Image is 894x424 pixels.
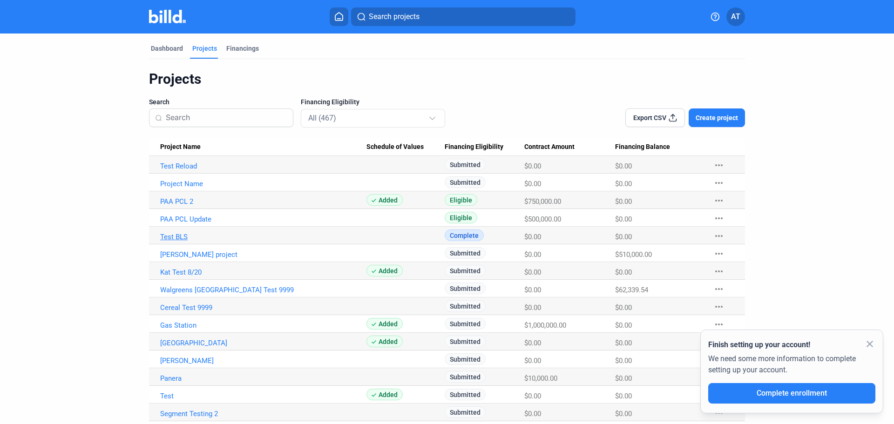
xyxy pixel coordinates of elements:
span: Added [366,336,403,347]
div: We need some more information to complete setting up your account. [708,350,875,383]
span: $62,339.54 [615,286,648,294]
div: Dashboard [151,44,183,53]
span: $10,000.00 [524,374,557,383]
a: Segment Testing 2 [160,410,366,418]
button: Create project [689,108,745,127]
span: $0.00 [615,374,632,383]
span: Financing Balance [615,143,670,151]
span: Submitted [445,371,486,383]
span: $0.00 [524,233,541,241]
span: Export CSV [633,113,666,122]
span: Submitted [445,283,486,294]
span: $1,000,000.00 [524,321,566,330]
a: Test BLS [160,233,366,241]
span: $0.00 [524,339,541,347]
span: Schedule of Values [366,143,424,151]
mat-icon: more_horiz [713,319,725,330]
span: $0.00 [615,392,632,400]
span: $0.00 [615,268,632,276]
span: Submitted [445,300,486,312]
span: Eligible [445,194,477,206]
span: Financing Eligibility [445,143,503,151]
mat-select-trigger: All (467) [308,114,336,122]
span: $750,000.00 [524,197,561,206]
span: $0.00 [524,180,541,188]
span: Added [366,389,403,400]
span: Submitted [445,318,486,330]
span: AT [731,11,740,22]
span: $500,000.00 [524,215,561,223]
span: Submitted [445,406,486,418]
a: Kat Test 8/20 [160,268,366,276]
span: $510,000.00 [615,250,652,259]
div: Finish setting up your account! [708,339,875,350]
div: Financing Balance [615,143,704,151]
span: $0.00 [524,410,541,418]
span: Contract Amount [524,143,575,151]
span: Submitted [445,159,486,170]
mat-icon: more_horiz [713,195,725,206]
span: Submitted [445,176,486,188]
div: Projects [149,70,745,88]
div: Schedule of Values [366,143,445,151]
span: Submitted [445,389,486,400]
a: Test Reload [160,162,366,170]
div: Financings [226,44,259,53]
span: Added [366,265,403,276]
mat-icon: more_horiz [713,160,725,171]
mat-icon: close [864,338,875,350]
span: Search [149,97,169,107]
span: Submitted [445,247,486,259]
span: $0.00 [524,303,541,312]
mat-icon: more_horiz [713,248,725,259]
div: Financing Eligibility [445,143,524,151]
span: $0.00 [615,180,632,188]
span: $0.00 [524,392,541,400]
span: Search projects [369,11,420,22]
span: Added [366,194,403,206]
a: Gas Station [160,321,366,330]
img: Billd Company Logo [149,10,186,23]
span: $0.00 [524,162,541,170]
span: $0.00 [615,197,632,206]
a: PAA PCL Update [160,215,366,223]
span: $0.00 [524,357,541,365]
span: Submitted [445,336,486,347]
span: $0.00 [615,357,632,365]
button: Complete enrollment [708,383,875,404]
a: Test [160,392,366,400]
span: $0.00 [615,233,632,241]
span: $0.00 [615,410,632,418]
span: Complete enrollment [757,389,827,397]
span: Added [366,318,403,330]
mat-icon: more_horiz [713,266,725,277]
span: Submitted [445,353,486,365]
a: PAA PCL 2 [160,197,366,206]
a: [PERSON_NAME] [160,357,366,365]
span: $0.00 [615,321,632,330]
mat-icon: more_horiz [713,283,725,295]
div: Project Name [160,143,366,151]
a: Panera [160,374,366,383]
span: $0.00 [615,303,632,312]
span: $0.00 [615,162,632,170]
a: Walgreens [GEOGRAPHIC_DATA] Test 9999 [160,286,366,294]
button: Export CSV [625,108,685,127]
a: Project Name [160,180,366,188]
span: Project Name [160,143,201,151]
span: Complete [445,229,484,241]
mat-icon: more_horiz [713,230,725,242]
a: [PERSON_NAME] project [160,250,366,259]
div: Projects [192,44,217,53]
button: AT [726,7,745,26]
mat-icon: more_horiz [713,177,725,188]
span: $0.00 [524,250,541,259]
mat-icon: more_horiz [713,301,725,312]
span: Financing Eligibility [301,97,359,107]
span: $0.00 [615,339,632,347]
mat-icon: more_horiz [713,213,725,224]
a: [GEOGRAPHIC_DATA] [160,339,366,347]
span: $0.00 [615,215,632,223]
span: $0.00 [524,286,541,294]
span: Create project [696,113,738,122]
